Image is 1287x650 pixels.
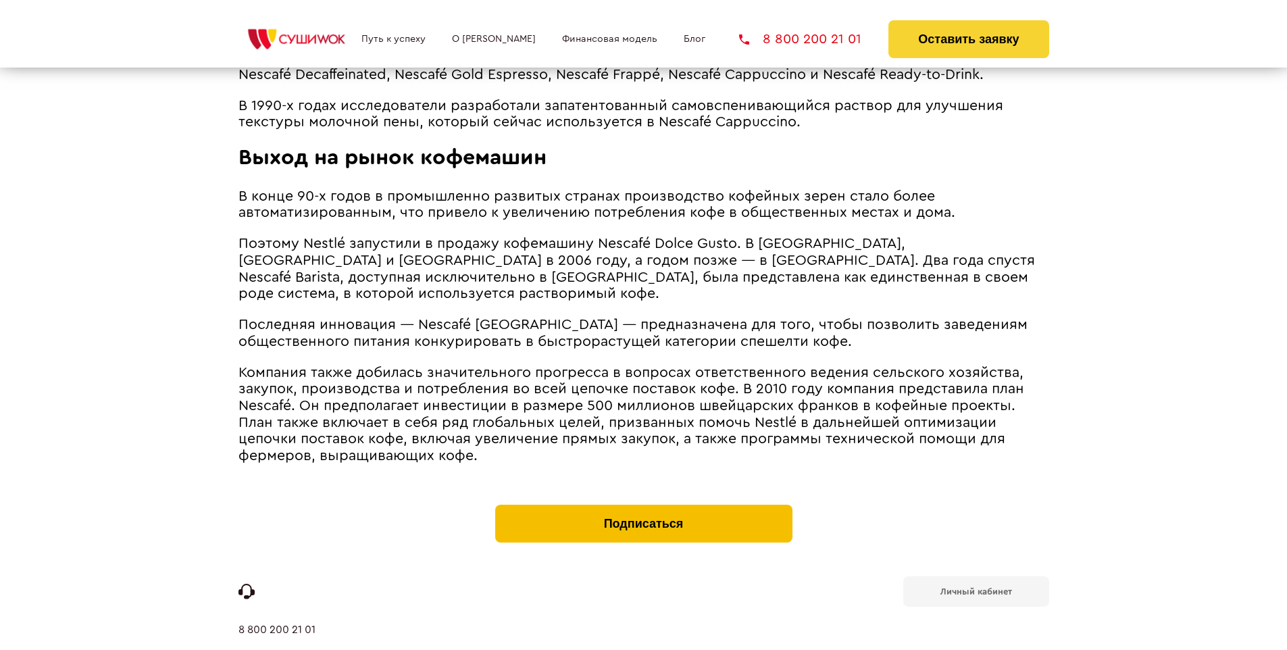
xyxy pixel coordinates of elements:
[684,34,705,45] a: Блог
[238,147,547,168] span: Выход на рынок кофемашин
[238,318,1028,349] span: Последняя инновация ― Nescafé [GEOGRAPHIC_DATA] ― предназначена для того, чтобы позволить заведен...
[238,366,1024,463] span: Компания также добилась значительного прогресса в вопросах ответственного ведения сельского хозяй...
[361,34,426,45] a: Путь к успеху
[495,505,792,543] button: Подписаться
[903,576,1049,607] a: Личный кабинет
[238,236,1035,301] span: Поэтому Nestlé запустили в продажу кофемашину Nescafé Dolce Gusto. В [GEOGRAPHIC_DATA], [GEOGRAPH...
[763,32,861,46] span: 8 800 200 21 01
[238,189,955,220] span: В конце 90-х годов в промышленно развитых странах производство кофейных зерен стало более автомат...
[238,51,993,82] span: На протяжении десятилетий Nescafé расширяли рецептуру растворимого кофе, создавая другие сорта — ...
[238,99,1003,130] span: В 1990-х годах исследователи разработали запатентованный самовспенивающийся раствор для улучшения...
[452,34,536,45] a: О [PERSON_NAME]
[940,587,1012,596] b: Личный кабинет
[888,20,1049,58] button: Оставить заявку
[562,34,657,45] a: Финансовая модель
[739,32,861,46] a: 8 800 200 21 01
